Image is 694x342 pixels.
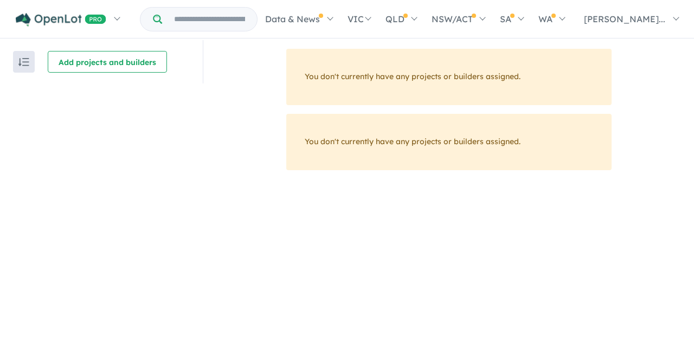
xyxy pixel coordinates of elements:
div: You don't currently have any projects or builders assigned. [286,114,612,170]
span: [PERSON_NAME]... [584,14,665,24]
img: Openlot PRO Logo White [16,13,106,27]
button: Add projects and builders [48,51,167,73]
input: Try estate name, suburb, builder or developer [164,8,255,31]
img: sort.svg [18,58,29,66]
div: You don't currently have any projects or builders assigned. [286,49,612,105]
